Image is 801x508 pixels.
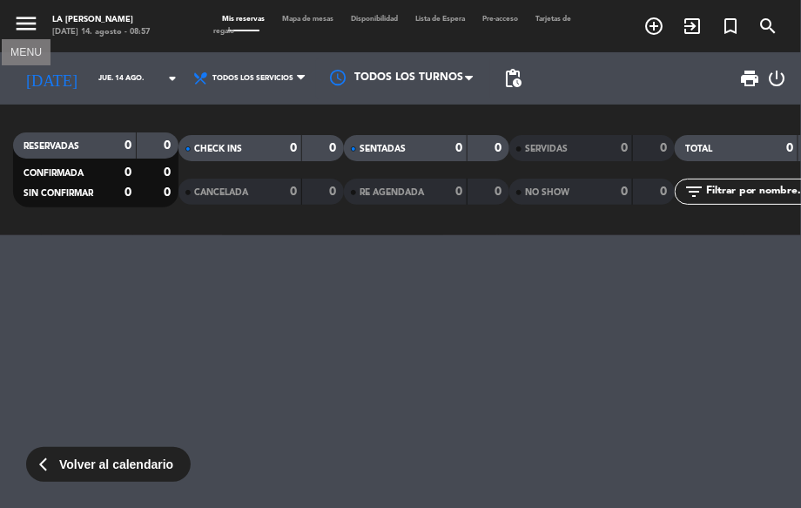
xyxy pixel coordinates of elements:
[683,181,704,202] i: filter_list
[194,145,242,153] span: CHECK INS
[685,145,712,153] span: TOTAL
[125,166,131,179] strong: 0
[52,14,150,26] div: LA [PERSON_NAME]
[525,188,569,197] span: NO SHOW
[739,68,760,89] span: print
[273,16,342,23] span: Mapa de mesas
[13,62,90,95] i: [DATE]
[621,142,628,154] strong: 0
[474,16,527,23] span: Pre-acceso
[162,68,183,89] i: arrow_drop_down
[165,139,175,152] strong: 0
[342,16,407,23] span: Disponibilidad
[455,142,462,154] strong: 0
[503,68,524,89] span: pending_actions
[330,186,340,198] strong: 0
[495,186,506,198] strong: 0
[407,16,474,23] span: Lista de Espera
[360,145,406,153] span: SENTADAS
[13,10,39,42] button: menu
[24,169,84,178] span: CONFIRMADA
[758,16,779,37] i: search
[125,186,131,199] strong: 0
[621,186,628,198] strong: 0
[2,44,50,60] div: MENU
[786,142,793,154] strong: 0
[455,186,462,198] strong: 0
[290,142,297,154] strong: 0
[767,52,788,105] div: LOG OUT
[52,26,150,38] div: [DATE] 14. agosto - 08:57
[165,166,175,179] strong: 0
[495,142,506,154] strong: 0
[290,186,297,198] strong: 0
[24,142,79,151] span: RESERVADAS
[212,74,293,83] span: Todos los servicios
[39,457,55,472] span: arrow_back_ios
[194,188,248,197] span: CANCELADA
[661,142,671,154] strong: 0
[661,186,671,198] strong: 0
[682,16,703,37] i: exit_to_app
[24,189,93,198] span: SIN CONFIRMAR
[525,145,568,153] span: SERVIDAS
[643,16,664,37] i: add_circle_outline
[13,10,39,37] i: menu
[213,16,273,23] span: Mis reservas
[59,455,173,475] span: Volver al calendario
[360,188,424,197] span: RE AGENDADA
[125,139,131,152] strong: 0
[720,16,741,37] i: turned_in_not
[767,68,788,89] i: power_settings_new
[330,142,340,154] strong: 0
[165,186,175,199] strong: 0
